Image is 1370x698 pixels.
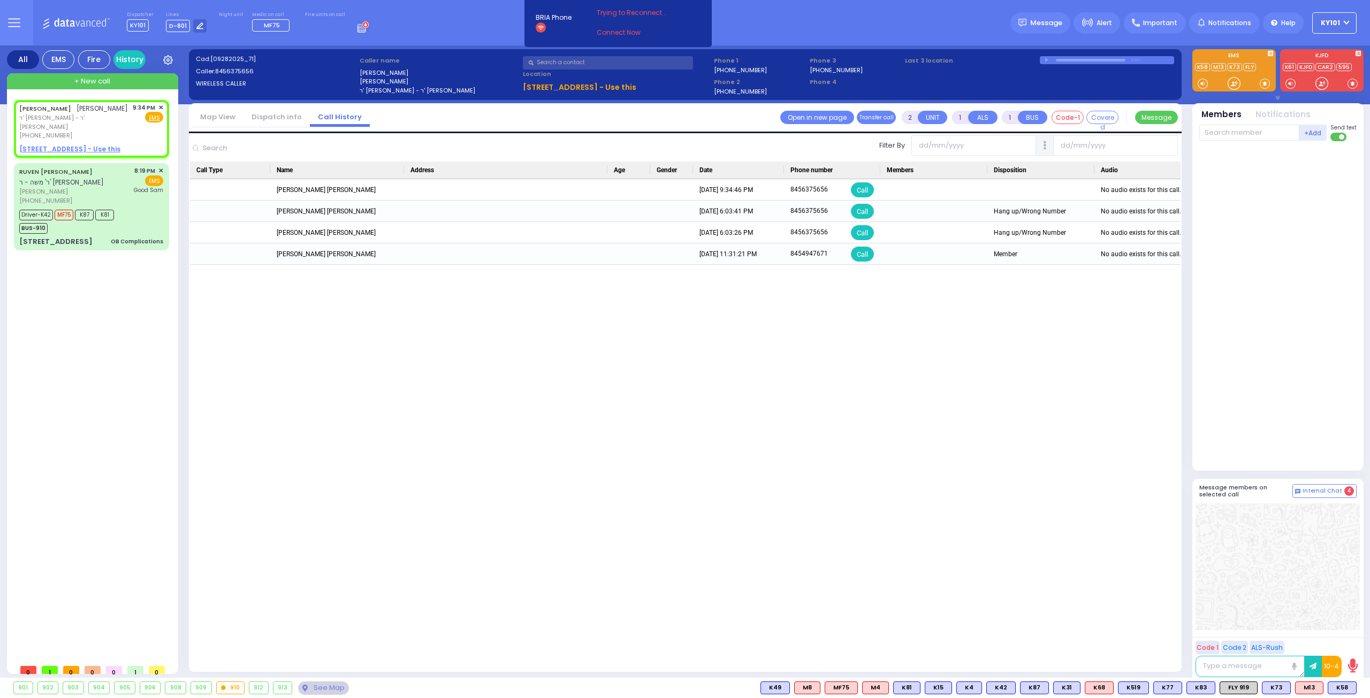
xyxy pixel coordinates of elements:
[893,681,920,694] div: BLS
[158,103,163,112] span: ✕
[410,166,434,174] span: Address
[134,167,155,175] span: 8:19 PM
[1211,63,1226,71] a: M13
[7,50,39,69] div: All
[196,55,356,64] label: Cad:
[851,225,874,240] div: Call
[1220,681,1258,694] div: FLY 919
[1328,681,1357,694] div: BLS
[925,681,952,694] div: BLS
[63,666,79,674] span: 0
[851,182,874,197] div: Call
[113,50,146,69] a: History
[851,247,874,262] div: Call
[264,21,280,29] span: MF75
[1255,109,1311,121] button: Notifications
[1208,18,1251,28] span: Notifications
[1153,681,1182,694] div: BLS
[1118,681,1149,694] div: BLS
[149,666,165,674] span: 0
[191,682,211,694] div: 909
[1101,247,1181,261] div: No audio exists for this call.
[823,135,912,156] label: Filter By
[911,135,1036,156] input: dd/mm/yyyy
[523,56,693,70] input: Search a contact
[699,166,712,174] span: Date
[693,179,784,201] div: [DATE] 9:34:46 PM
[597,8,681,18] span: Trying to Reconnect...
[38,682,58,694] div: 902
[1330,132,1348,142] label: Turn off text
[1196,641,1220,654] button: Code 1
[219,12,243,18] label: Night unit
[1186,681,1215,694] div: BLS
[862,681,889,694] div: M4
[158,166,163,175] span: ✕
[19,167,93,176] a: RUVEN [PERSON_NAME]
[693,201,784,222] div: [DATE] 6:03:41 PM
[360,86,520,95] label: ר' [PERSON_NAME] - ר' [PERSON_NAME]
[1295,489,1300,494] img: comment-alt.png
[192,112,243,122] a: Map View
[215,67,254,75] span: 8456375656
[987,222,1094,243] div: Hang up/Wrong Number
[149,114,160,122] u: EMS
[887,166,914,174] span: Members
[196,67,356,76] label: Caller:
[1262,681,1291,694] div: BLS
[825,681,858,694] div: ALS
[1283,63,1296,71] a: K61
[270,243,404,265] div: [PERSON_NAME] [PERSON_NAME]
[857,111,896,124] button: Transfer call
[1295,681,1323,694] div: ALS
[270,201,404,222] div: [PERSON_NAME] [PERSON_NAME]
[1195,63,1210,71] a: K58
[77,104,128,113] span: [PERSON_NAME]
[133,104,155,112] span: 9:34 PM
[1201,109,1242,121] button: Members
[127,12,154,18] label: Dispatcher
[42,16,113,29] img: Logo
[1199,125,1299,141] input: Search member
[1053,135,1178,156] input: dd/mm/yyyy
[1299,125,1327,141] button: +Add
[714,56,806,65] span: Phone 1
[42,666,58,674] span: 1
[270,222,404,243] div: [PERSON_NAME] [PERSON_NAME]
[19,131,72,140] span: [PHONE_NUMBER]
[89,682,110,694] div: 904
[986,681,1016,694] div: K42
[794,681,820,694] div: M8
[714,87,767,95] label: [PHONE_NUMBER]
[780,111,854,124] a: Open in new page
[760,681,790,694] div: K49
[1085,681,1114,694] div: K68
[810,66,863,74] label: [PHONE_NUMBER]
[127,19,149,32] span: KY101
[1030,18,1062,28] span: Message
[360,68,520,78] label: [PERSON_NAME]
[1086,111,1118,124] button: Covered
[165,682,186,694] div: 908
[536,13,572,22] span: BRIA Phone
[134,186,163,194] span: Good Sam
[986,681,1016,694] div: BLS
[614,166,625,174] span: Age
[1227,63,1242,71] a: K73
[1303,487,1342,495] span: Internal Chat
[20,666,36,674] span: 0
[106,666,122,674] span: 0
[298,681,348,695] div: See map
[1330,124,1357,132] span: Send text
[140,682,161,694] div: 906
[693,243,784,265] div: [DATE] 11:31:21 PM
[111,237,163,246] div: OB Complications
[1020,681,1049,694] div: K87
[1101,166,1118,174] span: Audio
[166,20,190,32] span: D-801
[1322,656,1342,677] button: 10-4
[217,682,245,694] div: 910
[243,112,310,122] a: Dispatch info
[1328,681,1357,694] div: K58
[74,76,110,87] span: + New call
